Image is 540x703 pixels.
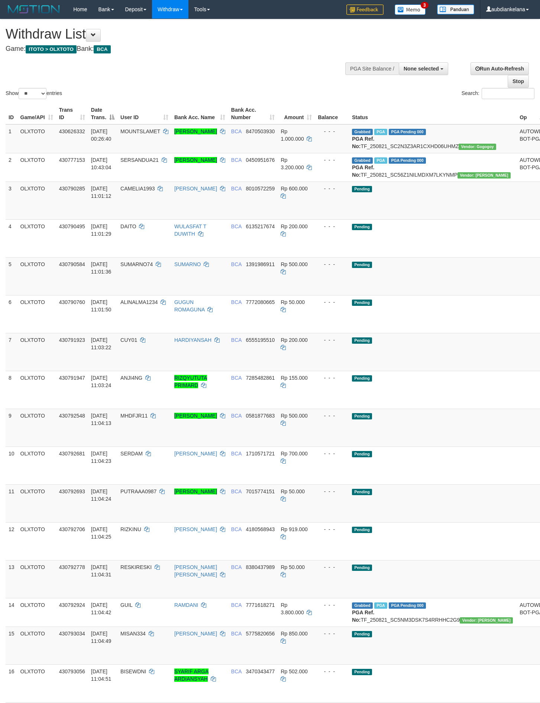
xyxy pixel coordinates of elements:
span: [DATE] 11:04:24 [91,488,111,502]
td: TF_250821_SC2N3Z3AR1CXHD06UHMZ [349,124,517,153]
span: [DATE] 11:04:25 [91,526,111,540]
span: None selected [404,66,439,72]
th: Bank Acc. Name: activate to sort column ascending [171,103,228,124]
span: BCA [94,45,110,53]
td: OLXTOTO [17,153,56,182]
span: Rp 50.000 [281,488,305,494]
span: BCA [231,375,242,381]
span: Copy 5775820656 to clipboard [246,631,275,637]
td: 2 [6,153,17,182]
span: Copy 1391986911 to clipboard [246,261,275,267]
td: 4 [6,219,17,257]
span: PGA Pending [389,157,426,164]
td: 3 [6,182,17,219]
div: - - - [318,185,346,192]
span: BCA [231,261,242,267]
div: - - - [318,563,346,571]
span: PGA Pending [389,602,426,609]
span: Grabbed [352,602,373,609]
span: 430792693 [59,488,85,494]
a: [PERSON_NAME] [174,413,217,419]
td: OLXTOTO [17,598,56,627]
td: OLXTOTO [17,295,56,333]
span: ITOTO > OLXTOTO [26,45,77,53]
span: BCA [231,668,242,674]
span: 430793056 [59,668,85,674]
td: OLXTOTO [17,371,56,409]
span: [DATE] 11:03:22 [91,337,111,350]
td: OLXTOTO [17,257,56,295]
span: Rp 500.000 [281,261,307,267]
span: BCA [231,186,242,192]
span: ANJI4NG [120,375,142,381]
span: 430790495 [59,223,85,229]
div: - - - [318,223,346,230]
span: MHDFJR11 [120,413,148,419]
span: Copy 1710571721 to clipboard [246,451,275,457]
td: OLXTOTO [17,124,56,153]
span: 430790584 [59,261,85,267]
a: [PERSON_NAME] [PERSON_NAME] [174,564,217,578]
span: Pending [352,224,372,230]
span: 430792681 [59,451,85,457]
span: Copy 0581877683 to clipboard [246,413,275,419]
td: OLXTOTO [17,409,56,447]
span: Rp 700.000 [281,451,307,457]
span: GUIL [120,602,132,608]
span: [DATE] 11:04:42 [91,602,111,615]
td: 8 [6,371,17,409]
div: - - - [318,601,346,609]
span: Rp 1.000.000 [281,128,304,142]
span: Copy 7771618271 to clipboard [246,602,275,608]
span: Copy 6555195510 to clipboard [246,337,275,343]
span: Rp 200.000 [281,337,307,343]
span: [DATE] 11:04:13 [91,413,111,426]
span: RESKIRESKI [120,564,152,570]
a: Stop [508,75,529,88]
span: [DATE] 11:04:31 [91,564,111,578]
th: Trans ID: activate to sort column ascending [56,103,88,124]
div: - - - [318,374,346,382]
div: - - - [318,488,346,495]
td: 13 [6,560,17,598]
span: Copy 3470343477 to clipboard [246,668,275,674]
span: 430791923 [59,337,85,343]
span: 430790285 [59,186,85,192]
span: Pending [352,489,372,495]
td: OLXTOTO [17,219,56,257]
span: [DATE] 11:04:49 [91,631,111,644]
a: [PERSON_NAME] [174,631,217,637]
td: 11 [6,484,17,522]
th: Game/API: activate to sort column ascending [17,103,56,124]
td: OLXTOTO [17,627,56,664]
span: CUY01 [120,337,137,343]
td: 7 [6,333,17,371]
div: - - - [318,412,346,419]
span: Copy 8470503930 to clipboard [246,128,275,134]
td: OLXTOTO [17,522,56,560]
div: - - - [318,261,346,268]
span: Copy 7772080665 to clipboard [246,299,275,305]
span: BCA [231,337,242,343]
span: Copy 6135217674 to clipboard [246,223,275,229]
span: MISAN334 [120,631,146,637]
span: Vendor URL: https://secure2.1velocity.biz [459,144,496,150]
div: - - - [318,128,346,135]
div: - - - [318,298,346,306]
a: [PERSON_NAME] [174,128,217,134]
td: 14 [6,598,17,627]
div: - - - [318,668,346,675]
td: 9 [6,409,17,447]
span: Rp 200.000 [281,223,307,229]
span: 430793034 [59,631,85,637]
span: [DATE] 00:26:40 [91,128,111,142]
span: SUMARNO74 [120,261,153,267]
h1: Withdraw List [6,27,353,42]
span: Pending [352,669,372,675]
div: - - - [318,450,346,457]
span: [DATE] 10:43:04 [91,157,111,170]
span: [DATE] 11:01:50 [91,299,111,313]
td: 12 [6,522,17,560]
span: Marked by aubrezazulfa [374,602,387,609]
span: Rp 50.000 [281,564,305,570]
